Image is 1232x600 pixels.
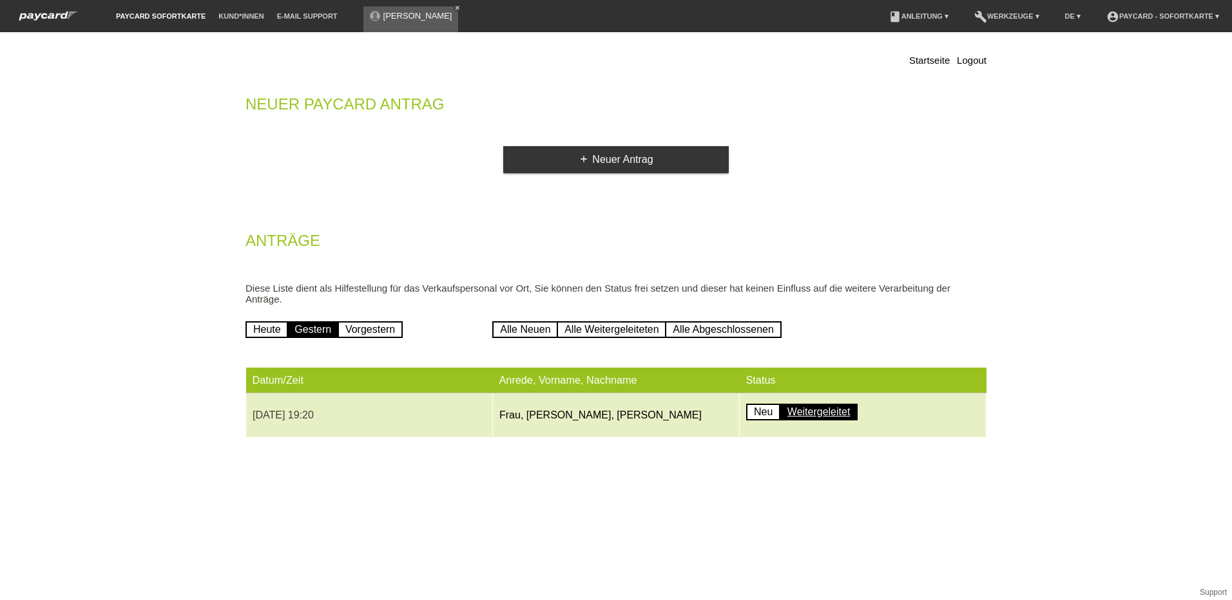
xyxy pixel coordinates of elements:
a: paycard Sofortkarte [110,12,212,20]
a: addNeuer Antrag [503,146,729,173]
a: paycard Sofortkarte [13,15,84,24]
i: add [579,154,589,164]
i: build [974,10,987,23]
a: E-Mail Support [271,12,344,20]
a: Alle Abgeschlossenen [665,321,782,338]
th: Datum/Zeit [246,368,493,393]
a: Logout [957,55,987,66]
img: paycard Sofortkarte [13,9,84,23]
a: Frau, [PERSON_NAME], [PERSON_NAME] [499,409,702,420]
a: Weitergeleitet [780,404,858,420]
p: Diese Liste dient als Hilfestellung für das Verkaufspersonal vor Ort, Sie können den Status frei ... [245,283,987,305]
th: Status [740,368,987,393]
a: DE ▾ [1059,12,1087,20]
th: Anrede, Vorname, Nachname [493,368,740,393]
a: Vorgestern [338,321,403,338]
a: [PERSON_NAME] [383,11,452,21]
i: book [889,10,901,23]
a: close [453,3,462,12]
a: Neu [746,404,780,420]
h2: Anträge [245,234,987,254]
h2: Neuer Paycard Antrag [245,98,987,117]
a: Alle Weitergeleiteten [557,321,666,338]
a: account_circlepaycard - Sofortkarte ▾ [1100,12,1226,20]
a: buildWerkzeuge ▾ [968,12,1046,20]
i: account_circle [1106,10,1119,23]
a: Alle Neuen [492,321,558,338]
a: Support [1200,588,1227,597]
a: bookAnleitung ▾ [882,12,955,20]
a: Kund*innen [212,12,270,20]
i: close [454,5,461,11]
a: Startseite [909,55,950,66]
a: Gestern [287,321,339,338]
a: Heute [245,321,289,338]
td: [DATE] 19:20 [246,393,493,438]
